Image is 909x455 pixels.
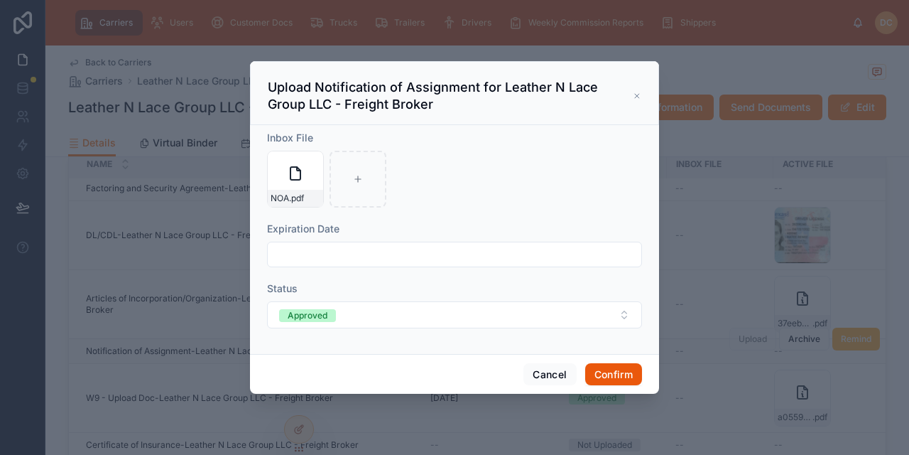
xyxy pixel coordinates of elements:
[268,79,633,113] h3: Upload Notification of Assignment for Leather N Lace Group LLC - Freight Broker
[267,132,313,144] span: Inbox File
[288,309,327,322] div: Approved
[267,223,339,235] span: Expiration Date
[271,193,289,204] span: NOA
[267,301,642,328] button: Select Button
[267,282,298,294] span: Status
[585,363,642,386] button: Confirm
[523,363,576,386] button: Cancel
[289,193,304,204] span: .pdf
